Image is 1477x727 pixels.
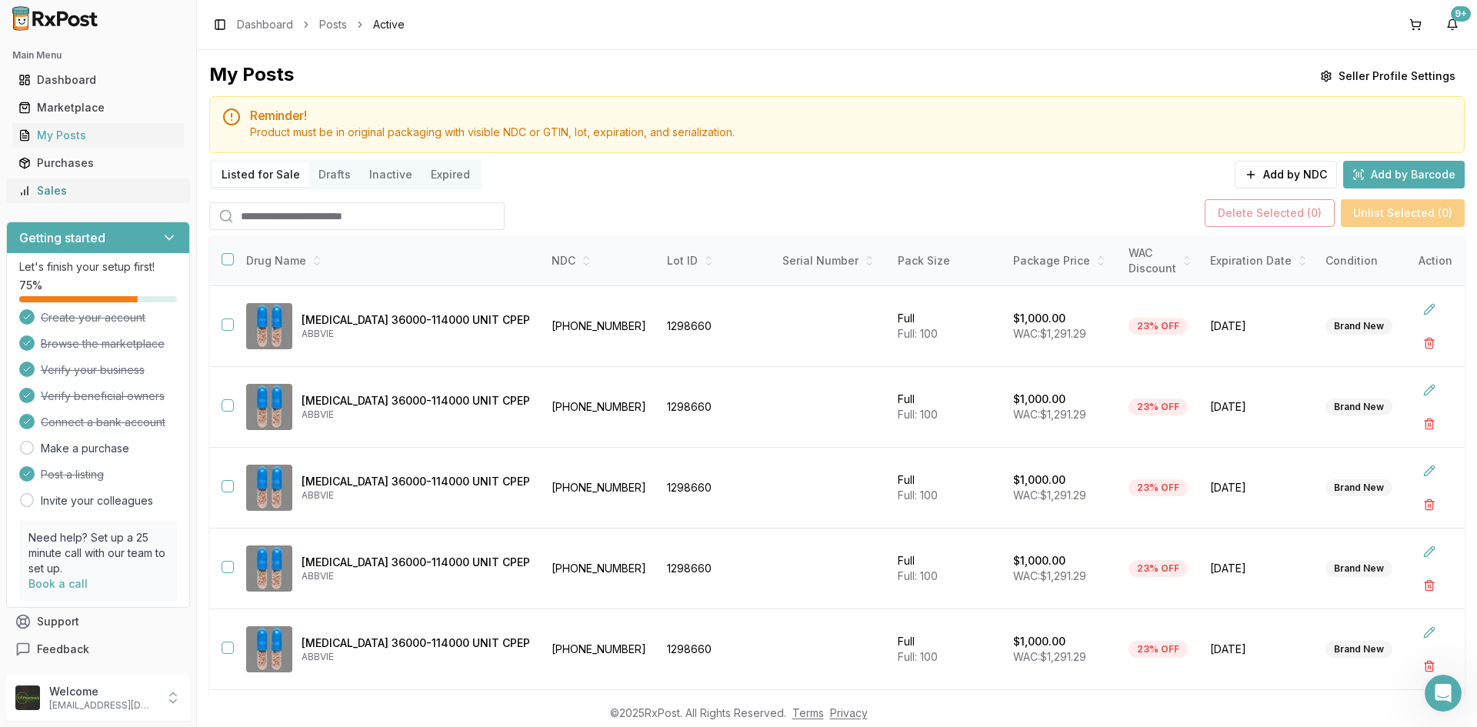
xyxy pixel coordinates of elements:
span: Connect a bank account [41,415,165,430]
button: Sales [6,178,190,203]
span: Active [373,17,405,32]
button: Delete [1415,491,1443,519]
button: Edit [1415,538,1443,565]
button: 9+ [1440,12,1465,37]
span: Browse the marketplace [41,336,165,352]
span: Full: 100 [898,569,938,582]
div: Sales [18,183,178,198]
div: My Posts [209,62,294,90]
td: 1298660 [658,448,773,529]
div: 23% OFF [1129,479,1188,496]
button: Expired [422,162,479,187]
span: Full: 100 [898,650,938,663]
button: Delete [1415,652,1443,680]
a: Sales [12,177,184,205]
div: Brand New [1325,318,1392,335]
span: 75 % [19,278,42,293]
td: Full [889,448,1004,529]
td: Full [889,367,1004,448]
button: Listed for Sale [212,162,309,187]
div: Expiration Date [1210,253,1307,268]
p: $1,000.00 [1013,472,1065,488]
p: Welcome [49,684,156,699]
img: Creon 36000-114000 UNIT CPEP [246,303,292,349]
td: Full [889,609,1004,690]
img: User avatar [15,685,40,710]
div: Brand New [1325,641,1392,658]
button: Edit [1415,295,1443,323]
span: Feedback [37,642,89,657]
td: [PHONE_NUMBER] [542,367,658,448]
span: Full: 100 [898,327,938,340]
div: Brand New [1325,399,1392,415]
div: 23% OFF [1129,560,1188,577]
div: Drug Name [246,253,530,268]
td: Full [889,286,1004,367]
button: Delete [1415,410,1443,438]
span: Verify your business [41,362,145,378]
span: Verify beneficial owners [41,389,165,404]
span: Full: 100 [898,489,938,502]
div: 9+ [1451,6,1471,22]
p: ABBVIE [302,489,530,502]
div: Serial Number [782,253,879,268]
div: Lot ID [667,253,764,268]
span: [DATE] [1210,642,1307,657]
a: Invite your colleagues [41,493,153,509]
td: 1298660 [658,529,773,609]
span: Full: 100 [898,408,938,421]
button: Drafts [309,162,360,187]
nav: breadcrumb [237,17,405,32]
button: Seller Profile Settings [1311,62,1465,90]
p: $1,000.00 [1013,392,1065,407]
span: WAC: $1,291.29 [1013,650,1086,663]
div: NDC [552,253,648,268]
button: My Posts [6,123,190,148]
th: Pack Size [889,236,1004,286]
button: Purchases [6,151,190,175]
div: 23% OFF [1129,399,1188,415]
span: [DATE] [1210,399,1307,415]
div: Brand New [1325,560,1392,577]
th: Condition [1316,236,1432,286]
p: Need help? Set up a 25 minute call with our team to set up. [28,530,168,576]
p: [MEDICAL_DATA] 36000-114000 UNIT CPEP [302,555,530,570]
button: Dashboard [6,68,190,92]
a: Privacy [830,706,868,719]
img: Creon 36000-114000 UNIT CPEP [246,545,292,592]
td: 1298660 [658,286,773,367]
iframe: Intercom live chat [1425,675,1462,712]
button: Delete [1415,329,1443,357]
span: WAC: $1,291.29 [1013,569,1086,582]
p: $1,000.00 [1013,634,1065,649]
button: Inactive [360,162,422,187]
h3: Getting started [19,228,105,247]
a: Dashboard [237,17,293,32]
span: WAC: $1,291.29 [1013,408,1086,421]
p: ABBVIE [302,409,530,421]
div: WAC Discount [1129,245,1192,276]
span: [DATE] [1210,561,1307,576]
p: [MEDICAL_DATA] 36000-114000 UNIT CPEP [302,312,530,328]
a: Marketplace [12,94,184,122]
button: Add by NDC [1235,161,1337,188]
p: [EMAIL_ADDRESS][DOMAIN_NAME] [49,699,156,712]
button: Edit [1415,376,1443,404]
span: [DATE] [1210,318,1307,334]
div: 23% OFF [1129,641,1188,658]
div: Marketplace [18,100,178,115]
p: $1,000.00 [1013,553,1065,569]
button: Edit [1415,619,1443,646]
td: 1298660 [658,609,773,690]
div: 23% OFF [1129,318,1188,335]
div: Brand New [1325,479,1392,496]
p: ABBVIE [302,651,530,663]
a: Terms [792,706,824,719]
button: Feedback [6,635,190,663]
button: Edit [1415,457,1443,485]
a: My Posts [12,122,184,149]
span: Post a listing [41,467,104,482]
span: WAC: $1,291.29 [1013,327,1086,340]
th: Action [1406,236,1465,286]
td: [PHONE_NUMBER] [542,286,658,367]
